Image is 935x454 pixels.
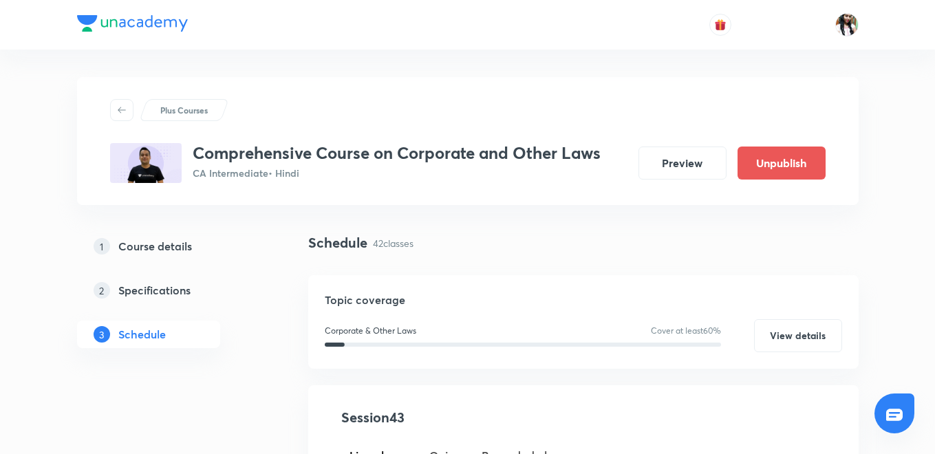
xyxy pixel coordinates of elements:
[325,292,842,308] h5: Topic coverage
[77,15,188,32] img: Company Logo
[118,238,192,255] h5: Course details
[651,325,721,337] p: Cover at least 60 %
[118,282,191,299] h5: Specifications
[110,143,182,183] img: 409AAD76-C72F-4BA4-AEF4-D87F9855C43B_plus.png
[160,104,208,116] p: Plus Courses
[94,238,110,255] p: 1
[193,143,601,163] h3: Comprehensive Course on Corporate and Other Laws
[709,14,731,36] button: avatar
[341,407,592,428] h4: Session 43
[193,166,601,180] p: CA Intermediate • Hindi
[754,319,842,352] button: View details
[94,282,110,299] p: 2
[77,15,188,35] a: Company Logo
[77,277,264,304] a: 2Specifications
[638,147,727,180] button: Preview
[738,147,826,180] button: Unpublish
[325,325,416,337] p: Corporate & Other Laws
[118,326,166,343] h5: Schedule
[714,19,727,31] img: avatar
[373,236,413,250] p: 42 classes
[308,233,367,253] h4: Schedule
[94,326,110,343] p: 3
[835,13,859,36] img: Bismita Dutta
[77,233,264,260] a: 1Course details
